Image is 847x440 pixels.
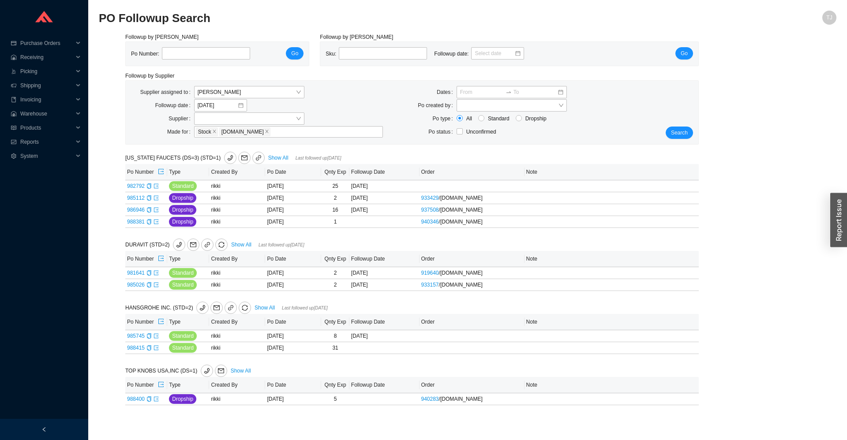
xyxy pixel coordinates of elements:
[326,47,531,60] div: Sku: Followup date:
[172,395,193,403] span: Dropship
[140,86,194,98] label: Supplier assigned to
[154,219,159,224] span: export
[349,314,420,330] th: Followup Date
[225,302,237,314] a: link
[201,365,213,377] button: phone
[154,183,159,189] a: export
[265,216,321,228] td: [DATE]
[525,314,699,330] th: Note
[11,41,17,46] span: credit-card
[172,343,194,352] span: Standard
[146,195,152,201] span: copy
[146,268,152,277] div: Copy
[146,207,152,213] span: copy
[158,255,164,262] span: export
[265,180,321,192] td: [DATE]
[169,181,197,191] button: Standard
[11,125,17,131] span: read
[265,129,269,134] span: close
[154,333,159,339] span: export
[172,332,194,340] span: Standard
[463,114,476,123] span: All
[11,153,17,159] span: setting
[154,345,159,351] span: export
[167,251,209,267] th: Type
[201,239,214,251] a: link
[125,305,253,311] span: HANSGROHE INC. (STD=2)
[146,182,152,190] div: Copy
[681,49,688,58] span: Go
[209,314,265,330] th: Created By
[146,183,152,189] span: copy
[196,127,218,136] span: Stock
[154,270,159,276] a: export
[211,305,222,311] span: mail
[154,396,159,402] a: export
[146,332,152,340] div: Copy
[41,427,47,432] span: left
[321,216,349,228] td: 1
[146,282,152,287] span: copy
[158,381,164,388] span: export
[167,126,194,138] label: Made for:
[169,343,197,353] button: Standard
[172,182,194,190] span: Standard
[197,305,208,311] span: phone
[506,89,512,95] span: to
[421,270,439,276] a: 919640
[265,314,321,330] th: Po Date
[321,192,349,204] td: 2
[154,195,159,201] span: export
[146,270,152,276] span: copy
[349,377,420,393] th: Followup Date
[158,168,164,175] span: export
[420,279,525,291] td: / [DOMAIN_NAME]
[460,88,504,97] input: From
[466,129,496,135] span: Unconfirmed
[522,114,550,123] span: Dropship
[209,330,265,342] td: rikki
[259,242,304,247] span: Last followed up [DATE]
[671,128,688,137] span: Search
[420,314,525,330] th: Order
[321,267,349,279] td: 2
[127,396,145,402] a: 988400
[265,330,321,342] td: [DATE]
[154,345,159,351] a: export
[475,49,514,58] input: Select date
[173,239,185,251] button: phone
[282,306,328,310] span: Last followed up [DATE]
[221,128,264,136] span: [DOMAIN_NAME]
[320,34,393,40] span: Followup by [PERSON_NAME]
[239,305,251,311] span: sync
[125,155,266,161] span: [US_STATE] FAUCETS (DS=3) (STD=1)
[20,50,73,64] span: Receiving
[321,377,349,393] th: Qnty Exp
[154,207,159,213] span: export
[215,239,228,251] button: sync
[418,99,456,112] label: Po created by:
[224,152,236,164] button: phone
[125,242,229,248] span: DURAVIT (STD=2)
[157,379,165,391] button: export
[201,368,213,374] span: phone
[215,368,227,374] span: mail
[146,333,152,339] span: copy
[209,192,265,204] td: rikki
[146,396,152,402] span: copy
[321,330,349,342] td: 8
[351,332,418,340] div: [DATE]
[146,343,152,352] div: Copy
[154,195,159,201] a: export
[321,164,349,180] th: Qnty Exp
[209,342,265,354] td: rikki
[296,156,341,160] span: Last followed up [DATE]
[169,331,197,341] button: Standard
[666,127,693,139] button: Search
[127,207,145,213] a: 986946
[484,114,513,123] span: Standard
[216,242,227,248] span: sync
[506,89,512,95] span: swap-right
[11,97,17,102] span: book
[169,112,194,125] label: Supplier:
